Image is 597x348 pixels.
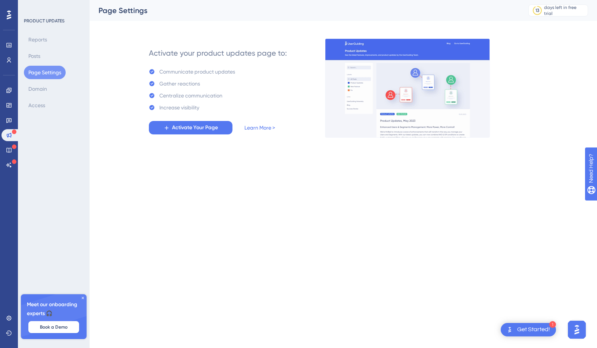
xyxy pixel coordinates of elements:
[40,324,68,330] span: Book a Demo
[159,91,222,100] div: Centralize communication
[501,323,556,336] div: Open Get Started! checklist, remaining modules: 1
[24,33,51,46] button: Reports
[505,325,514,334] img: launcher-image-alternative-text
[159,67,235,76] div: Communicate product updates
[99,5,510,16] div: Page Settings
[549,321,556,328] div: 1
[159,103,199,112] div: Increase visibility
[18,2,47,11] span: Need Help?
[172,123,218,132] span: Activate Your Page
[24,66,66,79] button: Page Settings
[325,38,490,138] img: 253145e29d1258e126a18a92d52e03bb.gif
[149,48,287,58] div: Activate your product updates page to:
[28,321,79,333] button: Book a Demo
[24,99,50,112] button: Access
[535,7,539,13] div: 13
[27,300,81,318] span: Meet our onboarding experts 🎧
[24,18,65,24] div: PRODUCT UPDATES
[544,4,585,16] div: days left in free trial
[159,79,200,88] div: Gather reactions
[244,123,275,132] a: Learn More >
[24,49,45,63] button: Posts
[149,121,232,134] button: Activate Your Page
[517,326,550,334] div: Get Started!
[566,319,588,341] iframe: UserGuiding AI Assistant Launcher
[24,82,51,96] button: Domain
